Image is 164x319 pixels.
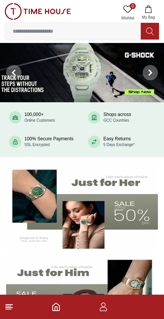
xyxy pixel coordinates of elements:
div: Easy Returns [103,136,135,148]
img: ... [5,3,71,20]
div: 100% Secure Payments [24,136,74,148]
span: My Bag [139,14,158,20]
span: Wishlist [118,15,137,21]
div: Shops across [103,112,131,123]
div: 100,000+ [24,112,55,123]
span: Online Customers [24,118,55,122]
span: SSL Encrypted [24,143,50,147]
span: 0 [130,3,136,9]
span: GCC Countries [103,118,129,122]
img: Women's Watches Banner [6,165,158,249]
button: My Bag [137,3,159,22]
a: Home [51,302,61,311]
span: 5 Days Exchange* [103,143,135,147]
a: 0Wishlist [118,3,137,22]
